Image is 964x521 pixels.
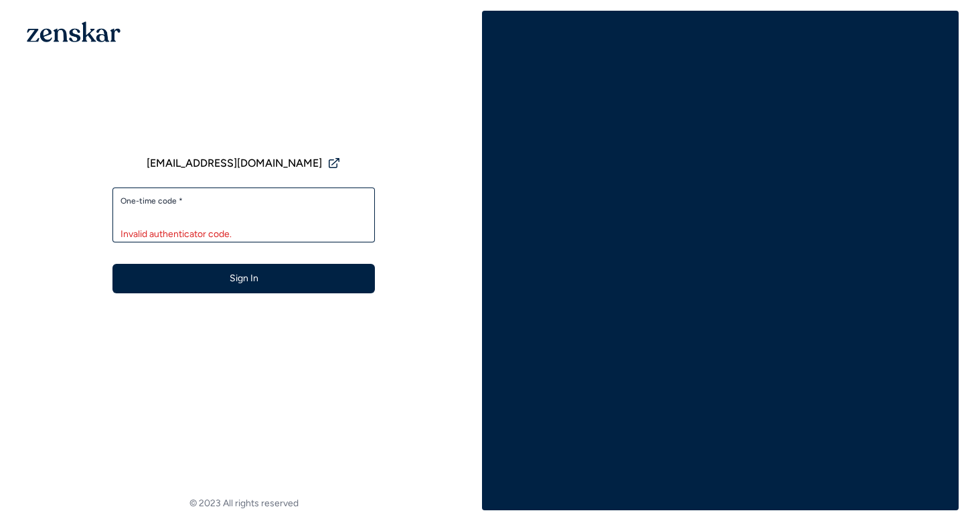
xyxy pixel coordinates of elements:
button: Sign In [112,264,375,293]
img: 1OGAJ2xQqyY4LXKgY66KYq0eOWRCkrZdAb3gUhuVAqdWPZE9SRJmCz+oDMSn4zDLXe31Ii730ItAGKgCKgCCgCikA4Av8PJUP... [27,21,120,42]
label: One-time code * [120,196,367,206]
footer: © 2023 All rights reserved [5,497,482,510]
div: Invalid authenticator code. [120,228,367,241]
span: [EMAIL_ADDRESS][DOMAIN_NAME] [147,155,322,171]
